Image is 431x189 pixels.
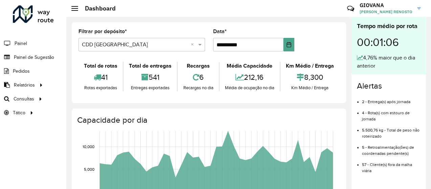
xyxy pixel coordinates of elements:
[221,70,278,85] div: 212,16
[357,54,421,70] div: 4,76% maior que o dia anterior
[125,70,175,85] div: 541
[125,85,175,91] div: Entregas exportadas
[15,40,27,47] span: Painel
[83,144,94,149] text: 10,000
[14,81,35,89] span: Relatórios
[213,27,227,36] label: Data
[179,70,217,85] div: 6
[13,68,30,75] span: Pedidos
[362,105,421,122] li: 4 - Rota(s) com estouro de jornada
[78,5,116,12] h2: Dashboard
[360,9,412,15] span: [PERSON_NAME] RENOSTO
[282,85,338,91] div: Km Médio / Entrega
[78,27,127,36] label: Filtrar por depósito
[283,38,294,51] button: Choose Date
[362,122,421,139] li: 5.500,76 kg - Total de peso não roteirizado
[80,85,121,91] div: Rotas exportadas
[357,81,421,91] h4: Alertas
[14,54,54,61] span: Painel de Sugestão
[221,62,278,70] div: Média Capacidade
[357,31,421,54] div: 00:01:06
[125,62,175,70] div: Total de entregas
[77,115,339,125] h4: Capacidade por dia
[362,157,421,174] li: 57 - Cliente(s) fora da malha viária
[84,167,94,171] text: 5,000
[343,1,358,16] a: Contato Rápido
[179,85,217,91] div: Recargas no dia
[362,94,421,105] li: 2 - Entrega(s) após jornada
[80,62,121,70] div: Total de rotas
[191,41,197,49] span: Clear all
[357,22,421,31] div: Tempo médio por rota
[80,70,121,85] div: 41
[282,62,338,70] div: Km Médio / Entrega
[179,62,217,70] div: Recargas
[282,70,338,85] div: 8,300
[14,95,34,102] span: Consultas
[362,139,421,157] li: 5 - Retroalimentação(ões) de coordenadas pendente(s)
[221,85,278,91] div: Média de ocupação no dia
[360,2,412,8] h3: GIOVANA
[13,109,25,116] span: Tático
